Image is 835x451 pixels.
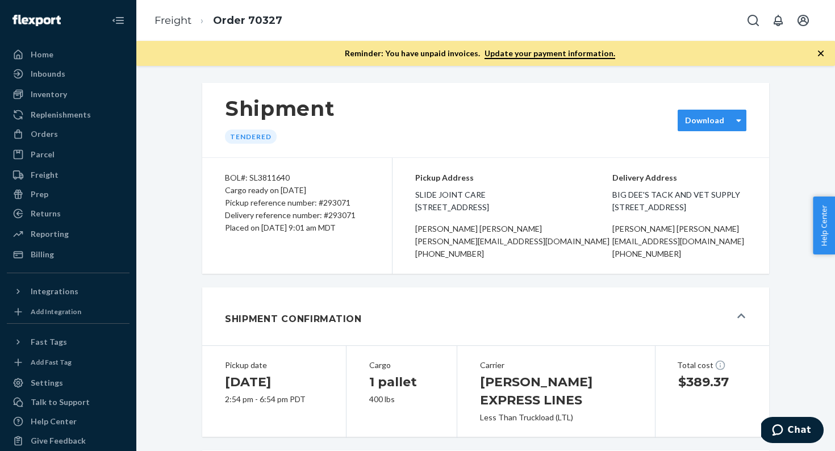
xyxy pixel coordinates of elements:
[369,394,435,405] div: 400 lbs
[7,356,130,369] a: Add Fast Tag
[213,14,282,27] a: Order 70327
[813,197,835,254] button: Help Center
[225,312,362,326] h1: Shipment Confirmation
[31,336,67,348] div: Fast Tags
[678,373,746,391] h1: $389.37
[7,106,130,124] a: Replenishments
[7,225,130,243] a: Reporting
[31,396,90,408] div: Talk to Support
[480,373,632,410] h1: [PERSON_NAME] EXPRESS LINES
[225,373,323,391] h1: [DATE]
[7,185,130,203] a: Prep
[225,360,323,371] div: Pickup date
[7,282,130,300] button: Integrations
[31,416,77,427] div: Help Center
[415,248,612,260] div: [PHONE_NUMBER]
[31,435,86,446] div: Give Feedback
[345,48,615,59] p: Reminder: You have unpaid invoices.
[31,89,67,100] div: Inventory
[31,208,61,219] div: Returns
[7,305,130,319] a: Add Integration
[369,374,417,390] span: 1 pallet
[415,189,612,214] span: SLIDE Joint Care [STREET_ADDRESS]
[677,360,748,371] div: Total cost
[31,249,54,260] div: Billing
[7,125,130,143] a: Orders
[225,209,369,222] div: Delivery reference number: #293071
[12,15,61,26] img: Flexport logo
[792,9,815,32] button: Open account menu
[7,204,130,223] a: Returns
[7,412,130,431] a: Help Center
[31,49,53,60] div: Home
[225,172,369,184] div: BOL#: SL3811640
[31,307,81,316] div: Add Integration
[480,412,632,423] div: Less Than Truckload (LTL)
[761,417,824,445] iframe: Opens a widget where you can chat to one of our agents
[767,9,790,32] button: Open notifications
[225,97,335,120] h1: Shipment
[31,228,69,240] div: Reporting
[145,4,291,37] ol: breadcrumbs
[7,65,130,83] a: Inbounds
[415,172,612,184] p: Pickup Address
[31,377,63,389] div: Settings
[31,68,65,80] div: Inbounds
[31,149,55,160] div: Parcel
[107,9,130,32] button: Close Navigation
[225,197,369,209] div: Pickup reference number: #293071
[31,128,58,140] div: Orders
[31,286,78,297] div: Integrations
[612,248,747,260] div: [PHONE_NUMBER]
[225,222,369,234] div: Placed on [DATE] 9:01 am MDT
[7,393,130,411] button: Talk to Support
[485,48,615,59] a: Update your payment information.
[31,189,48,200] div: Prep
[7,166,130,184] a: Freight
[612,223,747,235] div: [PERSON_NAME] [PERSON_NAME]
[202,287,769,345] button: Shipment Confirmation
[225,184,369,197] div: Cargo ready on [DATE]
[31,357,72,367] div: Add Fast Tag
[7,333,130,351] button: Fast Tags
[369,360,435,371] div: Cargo
[225,130,277,144] div: Tendered
[415,235,612,248] div: [PERSON_NAME][EMAIL_ADDRESS][DOMAIN_NAME]
[480,360,632,371] div: Carrier
[31,109,91,120] div: Replenishments
[31,169,59,181] div: Freight
[7,432,130,450] button: Give Feedback
[415,223,612,235] div: [PERSON_NAME] [PERSON_NAME]
[225,394,323,405] div: 2:54 pm - 6:54 pm PDT
[7,145,130,164] a: Parcel
[7,45,130,64] a: Home
[612,189,747,214] span: Big Dee's Tack and Vet Supply [STREET_ADDRESS]
[685,115,724,126] div: Download
[612,172,747,184] p: Delivery Address
[612,235,747,248] div: [EMAIL_ADDRESS][DOMAIN_NAME]
[742,9,765,32] button: Open Search Box
[7,374,130,392] a: Settings
[155,14,191,27] a: Freight
[7,85,130,103] a: Inventory
[7,245,130,264] a: Billing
